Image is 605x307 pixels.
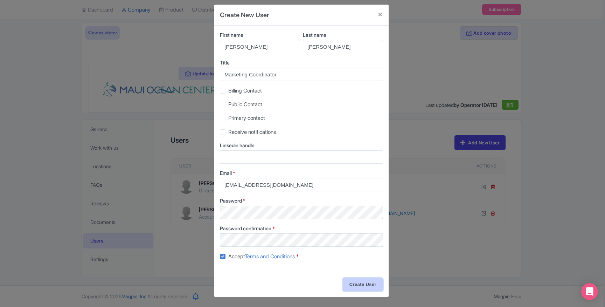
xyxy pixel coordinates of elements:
span: Linkedin handle [220,142,255,148]
span: Accept [228,253,295,260]
a: Terms and Conditions [245,253,295,260]
span: Title [220,60,230,66]
input: Create User [343,278,383,291]
h4: Create New User [220,10,269,20]
span: Password [220,198,242,204]
div: Open Intercom Messenger [581,283,598,300]
span: First name [220,32,243,38]
span: Password confirmation [220,225,271,231]
span: Last name [303,32,326,38]
span: Primary contact [228,115,265,121]
span: Billing Contact [228,87,262,94]
span: Receive notifications [228,129,276,135]
button: Close [372,5,389,25]
span: Email [220,170,232,176]
span: Public Contact [228,101,262,108]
